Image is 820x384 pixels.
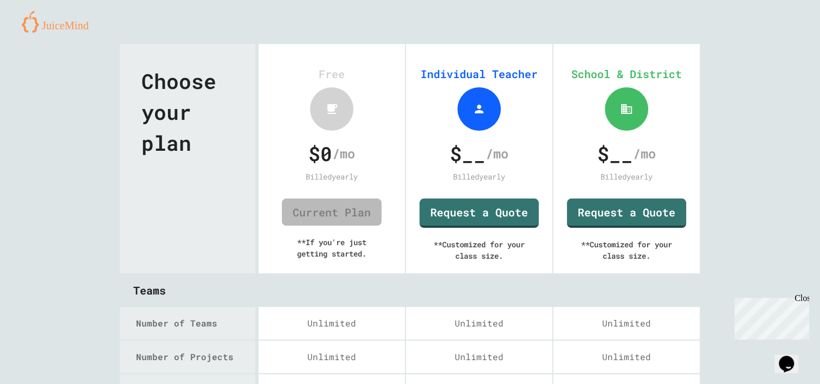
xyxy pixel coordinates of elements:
[417,171,541,182] div: Billed yearly
[567,199,686,228] a: Request a Quote
[269,171,394,182] div: Billed yearly
[22,11,97,33] img: logo-orange.svg
[120,44,255,273] div: Choose your plan
[406,307,552,340] div: Unlimited
[136,317,255,330] div: Number of Teams
[564,171,689,182] div: Billed yearly
[553,341,700,373] div: Unlimited
[774,341,809,373] iframe: chat widget
[730,293,809,340] iframe: chat widget
[136,350,255,363] div: Number of Projects
[406,341,552,373] div: Unlimited
[450,139,486,168] span: $ __
[259,341,405,373] div: Unlimited
[419,199,539,228] a: Request a Quote
[419,139,539,168] div: /mo
[564,66,689,82] div: School & District
[308,139,332,168] span: $ 0
[269,226,394,270] div: ** If you're just getting started.
[272,139,391,168] div: /mo
[120,274,700,306] div: Teams
[553,307,700,340] div: Unlimited
[259,307,405,340] div: Unlimited
[417,228,541,272] div: ** Customized for your class size.
[4,4,75,69] div: Chat with us now!Close
[417,66,541,82] div: Individual Teacher
[597,139,633,168] span: $ __
[564,228,689,272] div: ** Customized for your class size.
[269,66,394,82] div: Free
[282,199,382,226] a: Current Plan
[567,139,686,168] div: /mo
